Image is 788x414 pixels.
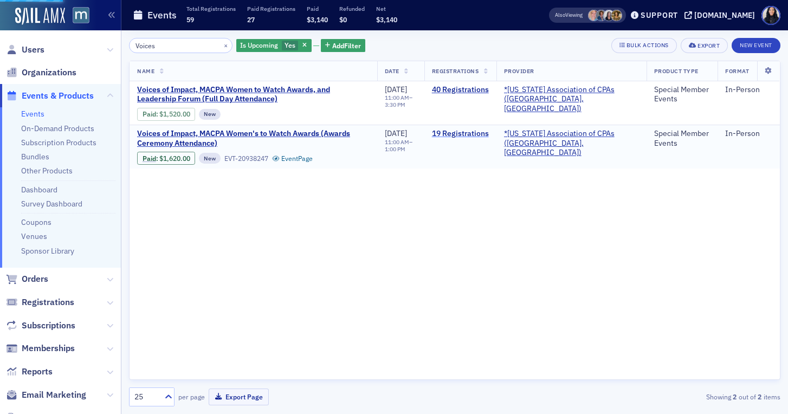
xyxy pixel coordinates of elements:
[65,7,89,25] a: View Homepage
[143,110,156,118] a: Paid
[694,10,755,20] div: [DOMAIN_NAME]
[21,138,96,147] a: Subscription Products
[385,101,405,108] time: 3:30 PM
[224,154,268,163] div: EVT-20938247
[272,154,313,163] a: EventPage
[732,38,780,53] button: New Event
[332,41,361,50] span: Add Filter
[339,15,347,24] span: $0
[307,15,328,24] span: $3,140
[307,5,328,12] p: Paid
[725,129,772,139] div: In-Person
[432,129,489,139] a: 19 Registrations
[6,342,75,354] a: Memberships
[6,44,44,56] a: Users
[385,145,405,153] time: 1:00 PM
[15,8,65,25] img: SailAMX
[761,6,780,25] span: Profile
[22,389,86,401] span: Email Marketing
[385,85,407,94] span: [DATE]
[654,129,711,148] div: Special Member Events
[596,10,607,21] span: Chris Dougherty
[555,11,583,19] span: Viewing
[21,166,73,176] a: Other Products
[21,124,94,133] a: On-Demand Products
[159,110,190,118] span: $1,520.00
[159,154,190,163] span: $1,620.00
[385,94,417,108] div: –
[186,5,236,12] p: Total Registrations
[504,67,534,75] span: Provider
[603,10,615,21] span: Kelly Brown
[137,67,154,75] span: Name
[6,90,94,102] a: Events & Products
[129,38,232,53] input: Search…
[209,389,269,405] button: Export Page
[22,320,75,332] span: Subscriptions
[555,11,565,18] div: Also
[385,67,399,75] span: Date
[6,320,75,332] a: Subscriptions
[22,342,75,354] span: Memberships
[137,152,195,165] div: Paid: 23 - $162000
[611,38,677,53] button: Bulk Actions
[137,129,370,148] a: Voices of Impact, MACPA Women's to Watch Awards (Awards Ceremony Attendance)
[285,41,295,49] span: Yes
[236,39,312,53] div: Yes
[21,217,51,227] a: Coupons
[199,109,221,120] div: New
[22,273,48,285] span: Orders
[137,85,370,104] a: Voices of Impact, MACPA Women to Watch Awards, and Leadership Forum (Full Day Attendance)
[504,129,639,158] a: *[US_STATE] Association of CPAs ([GEOGRAPHIC_DATA], [GEOGRAPHIC_DATA])
[611,10,622,21] span: Laura Swann
[684,11,759,19] button: [DOMAIN_NAME]
[725,67,749,75] span: Format
[143,110,159,118] span: :
[339,5,365,12] p: Refunded
[697,43,720,49] div: Export
[134,391,158,403] div: 25
[321,39,365,53] button: AddFilter
[221,40,231,50] button: ×
[21,109,44,119] a: Events
[6,366,53,378] a: Reports
[143,154,156,163] a: Paid
[21,185,57,195] a: Dashboard
[178,392,205,402] label: per page
[199,153,221,164] div: New
[641,10,678,20] div: Support
[6,296,74,308] a: Registrations
[186,15,194,24] span: 59
[147,9,177,22] h1: Events
[432,85,489,95] a: 40 Registrations
[73,7,89,24] img: SailAMX
[725,85,772,95] div: In-Person
[143,154,159,163] span: :
[21,231,47,241] a: Venues
[504,85,639,114] a: *[US_STATE] Association of CPAs ([GEOGRAPHIC_DATA], [GEOGRAPHIC_DATA])
[385,139,417,153] div: –
[21,246,74,256] a: Sponsor Library
[137,108,195,121] div: Paid: 12 - $152000
[626,42,669,48] div: Bulk Actions
[504,129,639,158] span: *Maryland Association of CPAs (Timonium, MD)
[654,85,711,104] div: Special Member Events
[504,85,639,114] span: *Maryland Association of CPAs (Timonium, MD)
[588,10,599,21] span: Dee Sullivan
[654,67,699,75] span: Product Type
[681,38,728,53] button: Export
[432,67,479,75] span: Registrations
[376,5,397,12] p: Net
[571,392,780,402] div: Showing out of items
[385,138,409,146] time: 11:00 AM
[376,15,397,24] span: $3,140
[731,392,739,402] strong: 2
[385,94,409,101] time: 11:00 AM
[6,67,76,79] a: Organizations
[21,152,49,161] a: Bundles
[6,389,86,401] a: Email Marketing
[22,67,76,79] span: Organizations
[22,296,74,308] span: Registrations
